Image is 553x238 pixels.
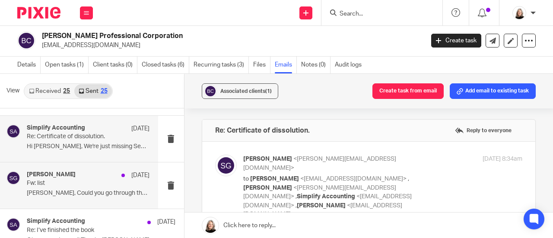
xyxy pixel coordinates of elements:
[6,124,20,138] img: svg%3E
[450,83,536,99] button: Add email to existing task
[215,155,237,176] img: svg%3E
[243,185,292,191] span: [PERSON_NAME]
[301,57,331,73] a: Notes (0)
[17,32,35,50] img: svg%3E
[27,143,149,150] p: Hi [PERSON_NAME], We're just missing September. ...
[431,34,481,48] a: Create task
[45,57,89,73] a: Open tasks (1)
[275,57,297,73] a: Emails
[42,32,343,41] h2: [PERSON_NAME] Professional Corporation
[202,83,278,99] button: Associated clients(1)
[243,194,412,209] span: <[EMAIL_ADDRESS][DOMAIN_NAME]>
[243,176,249,182] span: to
[297,203,346,209] span: [PERSON_NAME]
[27,218,85,225] h4: Simplify Accounting
[215,126,310,135] h4: Re: Certificate of dissolution.
[339,10,416,18] input: Search
[131,124,149,133] p: [DATE]
[25,84,74,98] a: Received25
[296,194,297,200] span: ,
[204,85,217,98] img: svg%3E
[220,89,272,94] span: Associated clients
[297,194,355,200] span: Simplify Accounting
[131,171,149,180] p: [DATE]
[265,89,272,94] span: (1)
[6,86,19,95] span: View
[250,176,299,182] span: [PERSON_NAME]
[42,41,418,50] p: [EMAIL_ADDRESS][DOMAIN_NAME]
[27,227,146,234] p: Re: I’ve finished the book
[27,133,125,140] p: Re: Certificate of dissolution.
[453,124,514,137] label: Reply to everyone
[27,171,76,178] h4: [PERSON_NAME]
[27,124,85,132] h4: Simplify Accounting
[27,190,149,197] p: [PERSON_NAME], Could you go through these...
[300,176,407,182] span: <[EMAIL_ADDRESS][DOMAIN_NAME]>
[243,156,292,162] span: [PERSON_NAME]
[74,84,111,98] a: Sent25
[93,57,137,73] a: Client tasks (0)
[512,6,526,20] img: Screenshot%202023-11-02%20134555.png
[157,218,175,226] p: [DATE]
[408,176,409,182] span: ,
[6,218,20,232] img: svg%3E
[63,88,70,94] div: 25
[194,57,249,73] a: Recurring tasks (3)
[6,171,20,185] img: svg%3E
[142,57,189,73] a: Closed tasks (6)
[243,185,396,200] span: <[PERSON_NAME][EMAIL_ADDRESS][DOMAIN_NAME]>
[253,57,270,73] a: Files
[17,57,41,73] a: Details
[27,180,125,187] p: Fw: list
[335,57,366,73] a: Audit logs
[243,156,396,171] span: <[PERSON_NAME][EMAIL_ADDRESS][DOMAIN_NAME]>
[101,88,108,94] div: 25
[296,203,297,209] span: ,
[483,155,522,164] p: [DATE] 8:34am
[17,7,60,19] img: Pixie
[372,83,444,99] button: Create task from email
